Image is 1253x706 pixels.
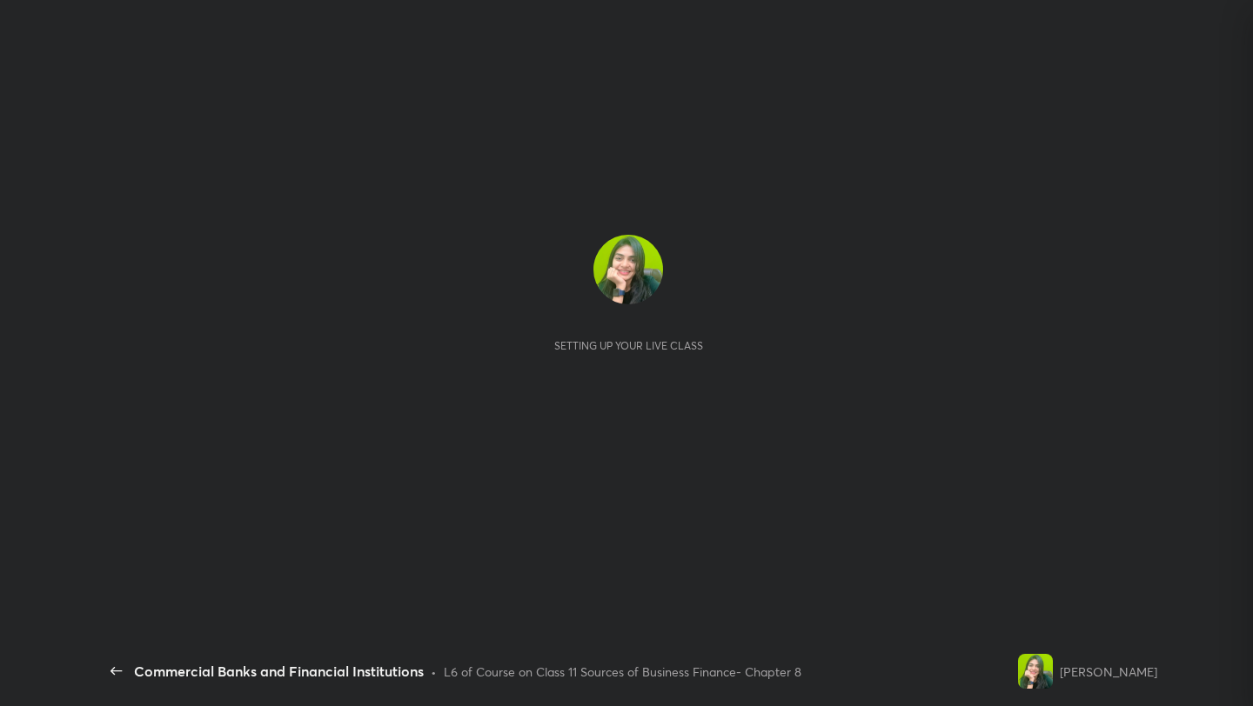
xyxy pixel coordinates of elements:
[1060,663,1157,681] div: [PERSON_NAME]
[1018,654,1053,689] img: 34e08daa2d0c41a6af7999b2b02680a8.jpg
[431,663,437,681] div: •
[444,663,801,681] div: L6 of Course on Class 11 Sources of Business Finance- Chapter 8
[554,339,703,352] div: Setting up your live class
[593,235,663,304] img: 34e08daa2d0c41a6af7999b2b02680a8.jpg
[134,661,424,682] div: Commercial Banks and Financial Institutions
